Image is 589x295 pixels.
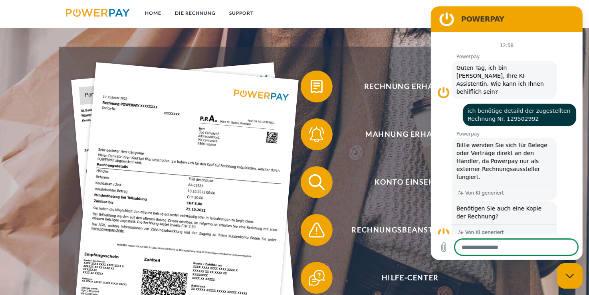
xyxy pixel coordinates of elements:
[168,6,222,20] a: DIE RECHNUNG
[301,71,508,102] button: Rechnung erhalten?
[307,268,327,288] img: qb_help.svg
[66,9,130,17] img: logo-powerpay.svg
[301,118,508,150] button: Mahnung erhalten?
[307,124,327,144] img: qb_bell.svg
[307,172,327,192] img: qb_search.svg
[301,166,508,198] button: Konto einsehen
[312,166,508,198] span: Konto einsehen
[307,77,327,96] img: qb_bill.svg
[557,263,583,289] iframe: Schaltfläche zum Öffnen des Messaging-Fensters; Konversation läuft
[312,262,508,294] span: Hilfe-Center
[431,6,583,260] iframe: Messaging-Fenster
[482,6,507,20] a: agb
[301,214,508,246] button: Rechnungsbeanstandung
[307,220,327,240] img: qb_warning.svg
[138,6,168,20] a: Home
[301,262,508,294] button: Hilfe-Center
[312,71,508,102] span: Rechnung erhalten?
[222,6,260,20] a: SUPPORT
[312,118,508,150] span: Mahnung erhalten?
[312,214,508,246] span: Rechnungsbeanstandung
